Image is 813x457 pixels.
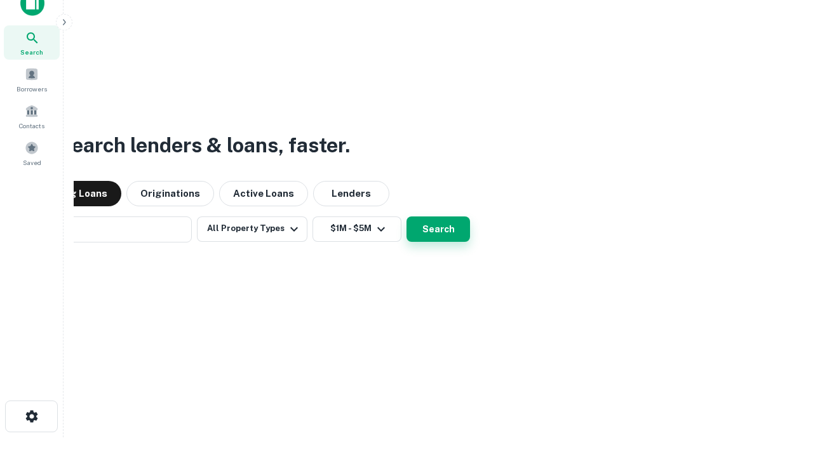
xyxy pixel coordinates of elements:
[219,181,308,206] button: Active Loans
[4,25,60,60] a: Search
[197,216,307,242] button: All Property Types
[4,99,60,133] a: Contacts
[312,216,401,242] button: $1M - $5M
[313,181,389,206] button: Lenders
[406,216,470,242] button: Search
[17,84,47,94] span: Borrowers
[126,181,214,206] button: Originations
[749,355,813,416] iframe: Chat Widget
[20,47,43,57] span: Search
[23,157,41,168] span: Saved
[4,136,60,170] a: Saved
[58,130,350,161] h3: Search lenders & loans, faster.
[4,62,60,96] a: Borrowers
[19,121,44,131] span: Contacts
